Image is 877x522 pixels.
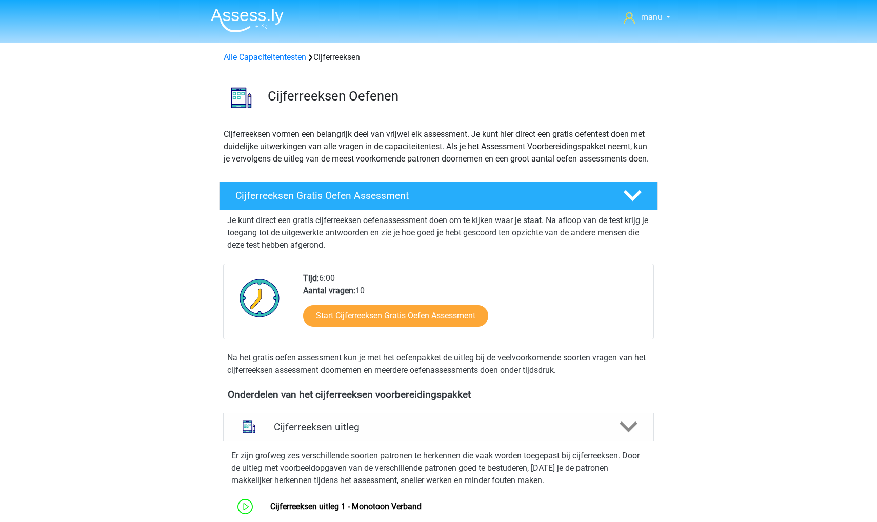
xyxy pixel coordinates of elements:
[234,272,286,324] img: Klok
[224,52,306,62] a: Alle Capaciteitentesten
[220,76,263,119] img: cijferreeksen
[223,352,654,376] div: Na het gratis oefen assessment kun je met het oefenpakket de uitleg bij de veelvoorkomende soorte...
[224,128,653,165] p: Cijferreeksen vormen een belangrijk deel van vrijwel elk assessment. Je kunt hier direct een grat...
[641,12,662,22] span: manu
[235,190,607,202] h4: Cijferreeksen Gratis Oefen Assessment
[303,273,319,283] b: Tijd:
[219,413,658,441] a: uitleg Cijferreeksen uitleg
[211,8,284,32] img: Assessly
[274,421,603,433] h4: Cijferreeksen uitleg
[231,450,646,487] p: Er zijn grofweg zes verschillende soorten patronen te herkennen die vaak worden toegepast bij cij...
[227,214,650,251] p: Je kunt direct een gratis cijferreeksen oefenassessment doen om te kijken waar je staat. Na afloo...
[303,286,355,295] b: Aantal vragen:
[236,414,262,440] img: cijferreeksen uitleg
[303,305,488,327] a: Start Cijferreeksen Gratis Oefen Assessment
[270,501,422,511] a: Cijferreeksen uitleg 1 - Monotoon Verband
[215,182,662,210] a: Cijferreeksen Gratis Oefen Assessment
[228,389,649,400] h4: Onderdelen van het cijferreeksen voorbereidingspakket
[220,51,657,64] div: Cijferreeksen
[268,88,650,104] h3: Cijferreeksen Oefenen
[295,272,653,339] div: 6:00 10
[620,11,674,24] a: manu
